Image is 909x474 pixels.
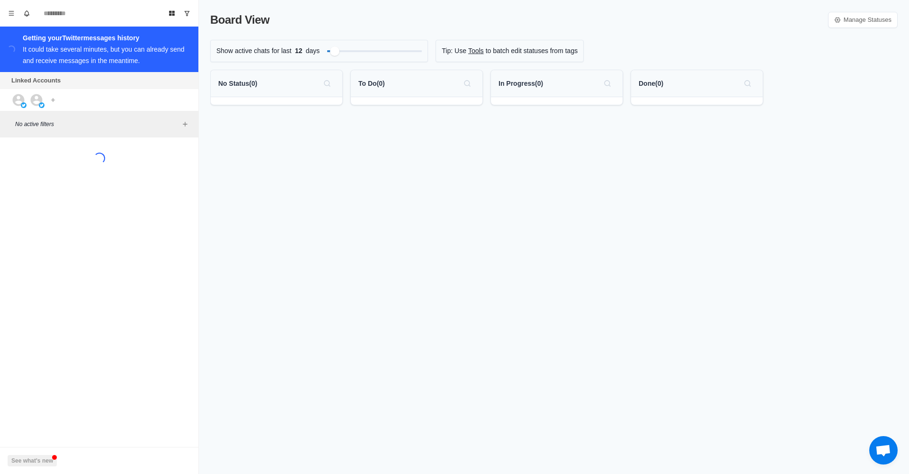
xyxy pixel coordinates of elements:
[23,46,185,64] div: It could take several minutes, but you can already send and receive messages in the meantime.
[216,46,292,56] p: Show active chats for last
[164,6,179,21] button: Board View
[869,436,898,465] a: Open chat
[218,79,257,89] p: No Status ( 0 )
[306,46,320,56] p: days
[179,6,195,21] button: Show unread conversations
[828,12,898,28] a: Manage Statuses
[21,102,27,108] img: picture
[600,76,615,91] button: Search
[47,94,59,106] button: Add account
[23,32,187,44] div: Getting your Twitter messages history
[4,6,19,21] button: Menu
[19,6,34,21] button: Notifications
[11,76,61,85] p: Linked Accounts
[460,76,475,91] button: Search
[330,46,339,56] div: Filter by activity days
[358,79,385,89] p: To Do ( 0 )
[499,79,543,89] p: In Progress ( 0 )
[320,76,335,91] button: Search
[8,455,57,466] button: See what's new
[292,46,306,56] span: 12
[639,79,663,89] p: Done ( 0 )
[740,76,755,91] button: Search
[39,102,45,108] img: picture
[468,46,484,56] a: Tools
[210,11,269,28] p: Board View
[15,120,179,128] p: No active filters
[179,118,191,130] button: Add filters
[486,46,578,56] p: to batch edit statuses from tags
[442,46,466,56] p: Tip: Use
